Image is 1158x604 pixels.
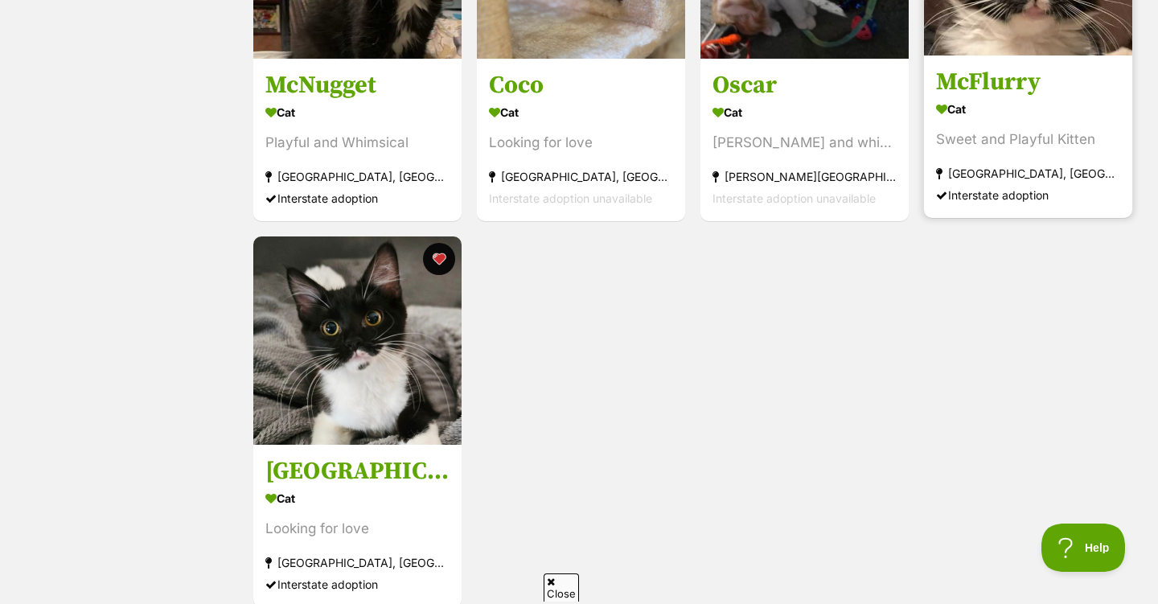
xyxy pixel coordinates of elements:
[936,184,1120,206] div: Interstate adoption
[712,101,897,124] div: Cat
[936,97,1120,121] div: Cat
[265,552,450,573] div: [GEOGRAPHIC_DATA], [GEOGRAPHIC_DATA]
[489,166,673,187] div: [GEOGRAPHIC_DATA], [GEOGRAPHIC_DATA]
[253,58,462,221] a: McNugget Cat Playful and Whimsical [GEOGRAPHIC_DATA], [GEOGRAPHIC_DATA] Interstate adoption favou...
[489,70,673,101] h3: Coco
[265,166,450,187] div: [GEOGRAPHIC_DATA], [GEOGRAPHIC_DATA]
[1041,524,1126,572] iframe: Help Scout Beacon - Open
[712,191,876,205] span: Interstate adoption unavailable
[265,487,450,510] div: Cat
[265,132,450,154] div: Playful and Whimsical
[477,58,685,221] a: Coco Cat Looking for love [GEOGRAPHIC_DATA], [GEOGRAPHIC_DATA] Interstate adoption unavailable fa...
[544,573,579,602] span: Close
[712,70,897,101] h3: Oscar
[265,187,450,209] div: Interstate adoption
[265,101,450,124] div: Cat
[489,101,673,124] div: Cat
[423,243,455,275] button: favourite
[924,55,1132,218] a: McFlurry Cat Sweet and Playful Kitten [GEOGRAPHIC_DATA], [GEOGRAPHIC_DATA] Interstate adoption fa...
[489,132,673,154] div: Looking for love
[265,573,450,595] div: Interstate adoption
[265,518,450,540] div: Looking for love
[489,191,652,205] span: Interstate adoption unavailable
[253,236,462,445] img: Florence
[712,166,897,187] div: [PERSON_NAME][GEOGRAPHIC_DATA], [GEOGRAPHIC_DATA]
[936,67,1120,97] h3: McFlurry
[936,162,1120,184] div: [GEOGRAPHIC_DATA], [GEOGRAPHIC_DATA]
[700,58,909,221] a: Oscar Cat [PERSON_NAME] and white boy [PERSON_NAME][GEOGRAPHIC_DATA], [GEOGRAPHIC_DATA] Interstat...
[265,70,450,101] h3: McNugget
[265,456,450,487] h3: [GEOGRAPHIC_DATA]
[936,129,1120,150] div: Sweet and Playful Kitten
[712,132,897,154] div: [PERSON_NAME] and white boy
